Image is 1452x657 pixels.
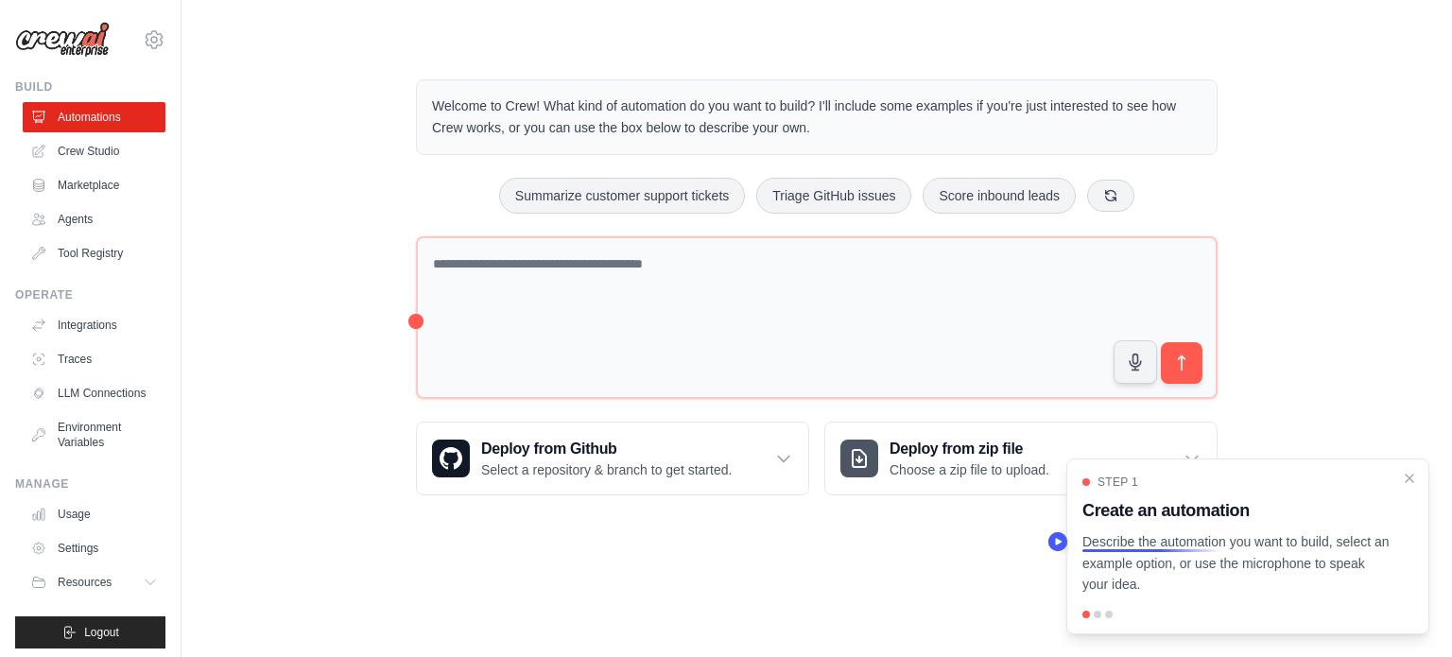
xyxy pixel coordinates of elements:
button: Logout [15,616,165,648]
p: Describe the automation you want to build, select an example option, or use the microphone to spe... [1082,531,1391,596]
p: Choose a zip file to upload. [890,460,1049,479]
a: Environment Variables [23,412,165,458]
a: Marketplace [23,170,165,200]
button: Score inbound leads [923,178,1076,214]
a: Automations [23,102,165,132]
a: LLM Connections [23,378,165,408]
img: Logo [15,22,110,58]
button: Resources [23,567,165,597]
span: Logout [84,625,119,640]
span: Step 1 [1098,475,1138,490]
p: Select a repository & branch to get started. [481,460,732,479]
h3: Create an automation [1082,497,1391,524]
a: Tool Registry [23,238,165,268]
div: Operate [15,287,165,303]
a: Crew Studio [23,136,165,166]
div: Build [15,79,165,95]
h3: Deploy from zip file [890,438,1049,460]
button: Summarize customer support tickets [499,178,745,214]
a: Settings [23,533,165,563]
h3: Deploy from Github [481,438,732,460]
iframe: Chat Widget [1357,566,1452,657]
button: Close walkthrough [1402,471,1417,486]
button: Triage GitHub issues [756,178,911,214]
div: Manage [15,476,165,492]
a: Integrations [23,310,165,340]
a: Traces [23,344,165,374]
span: Resources [58,575,112,590]
p: Welcome to Crew! What kind of automation do you want to build? I'll include some examples if you'... [432,95,1201,139]
a: Agents [23,204,165,234]
a: Usage [23,499,165,529]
